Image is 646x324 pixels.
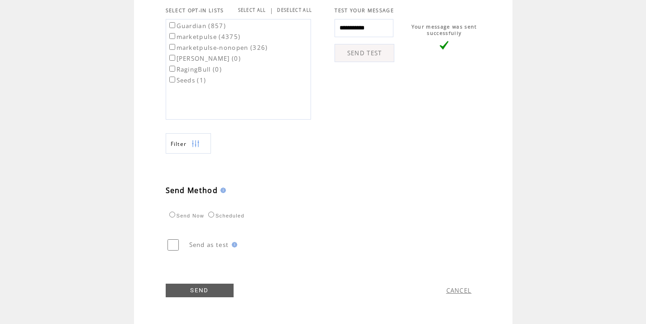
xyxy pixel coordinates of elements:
a: CANCEL [446,286,472,295]
label: [PERSON_NAME] (0) [167,54,241,63]
img: vLarge.png [440,41,449,50]
a: Filter [166,133,211,154]
label: Guardian (857) [167,22,226,30]
input: Send Now [169,212,175,218]
span: Show filters [171,140,187,148]
img: filters.png [191,134,200,154]
input: Guardian (857) [169,22,175,28]
a: SEND [166,284,234,297]
img: help.gif [218,188,226,193]
input: RagingBull (0) [169,66,175,72]
label: Send Now [167,213,204,218]
input: [PERSON_NAME] (0) [169,55,175,61]
label: marketpulse (4375) [167,33,241,41]
a: SEND TEST [335,44,394,62]
a: SELECT ALL [238,7,266,13]
span: SELECT OPT-IN LISTS [166,7,224,14]
span: | [270,6,273,15]
input: marketpulse (4375) [169,33,175,39]
input: Scheduled [208,212,214,218]
label: marketpulse-nonopen (326) [167,44,268,52]
input: marketpulse-nonopen (326) [169,44,175,50]
img: help.gif [229,242,237,247]
span: Send Method [166,185,218,195]
input: Seeds (1) [169,77,175,82]
span: Your message was sent successfully [412,24,477,36]
label: RagingBull (0) [167,65,222,73]
label: Scheduled [206,213,244,218]
label: Seeds (1) [167,76,206,84]
span: TEST YOUR MESSAGE [335,7,394,14]
span: Send as test [189,241,229,249]
a: DESELECT ALL [277,7,312,13]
